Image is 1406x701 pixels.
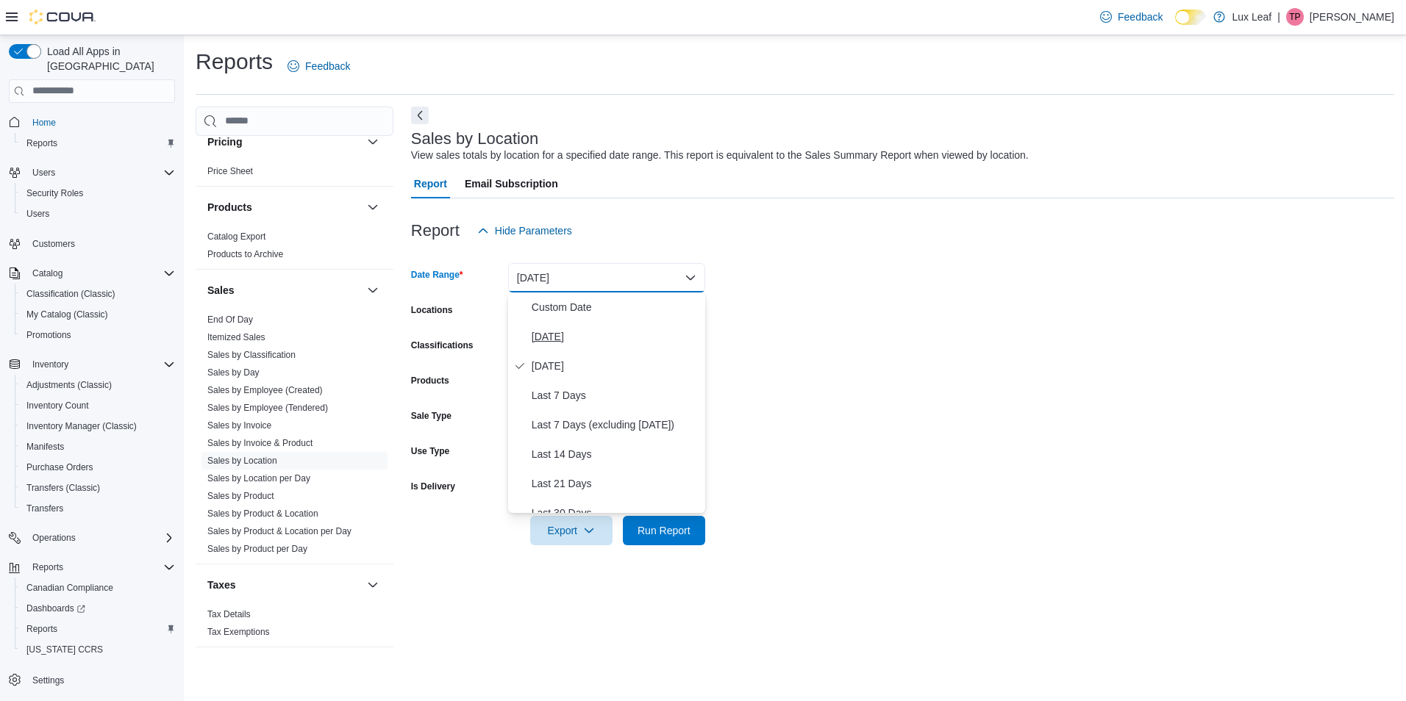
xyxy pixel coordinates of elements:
span: Inventory [26,356,175,373]
a: Promotions [21,326,77,344]
label: Classifications [411,339,474,351]
span: Dashboards [21,600,175,617]
a: Transfers [21,500,69,517]
a: Settings [26,672,70,689]
div: Taxes [196,605,393,647]
span: Sales by Invoice & Product [207,437,313,449]
span: Catalog Export [207,231,265,242]
div: Tony Parcels [1286,8,1304,26]
a: Feedback [282,51,356,81]
span: Sales by Product [207,490,274,502]
a: Itemized Sales [207,332,265,342]
span: Dashboards [26,603,85,614]
a: Sales by Day [207,367,260,378]
a: Sales by Product per Day [207,544,307,554]
button: Catalog [26,265,68,282]
span: Feedback [305,59,350,73]
a: Classification (Classic) [21,285,121,303]
span: Run Report [638,523,690,538]
a: End Of Day [207,314,253,325]
span: Canadian Compliance [21,579,175,597]
span: Classification (Classic) [26,288,115,300]
span: Reports [21,620,175,638]
button: Transfers (Classic) [15,478,181,498]
a: Canadian Compliance [21,579,119,597]
h3: Report [411,222,460,240]
a: Products to Archive [207,249,283,259]
span: Home [32,117,56,129]
button: Hide Parameters [471,216,578,245]
span: Operations [26,529,175,547]
a: Sales by Location per Day [207,473,310,483]
span: Transfers (Classic) [26,482,100,494]
p: Lux Leaf [1232,8,1272,26]
span: TP [1289,8,1300,26]
span: Canadian Compliance [26,582,113,594]
a: Adjustments (Classic) [21,376,118,394]
span: Washington CCRS [21,641,175,658]
button: Reports [15,619,181,639]
a: Manifests [21,438,70,456]
span: Sales by Location per Day [207,472,310,484]
button: Taxes [207,578,361,592]
a: Sales by Employee (Created) [207,385,323,395]
button: Inventory Count [15,395,181,416]
button: Purchase Orders [15,457,181,478]
button: Sales [364,281,382,299]
a: Tax Details [207,609,251,619]
a: Sales by Location [207,456,277,466]
span: Purchase Orders [21,459,175,476]
span: [DATE] [532,328,699,345]
input: Dark Mode [1175,10,1206,25]
img: Cova [29,10,96,24]
a: Price Sheet [207,166,253,176]
a: [US_STATE] CCRS [21,641,109,658]
span: Security Roles [26,187,83,199]
a: Catalog Export [207,231,265,242]
span: Sales by Day [207,367,260,378]
span: Users [26,164,175,181]
div: Products [196,228,393,269]
span: Report [414,169,447,198]
span: Last 21 Days [532,475,699,492]
div: Select listbox [508,292,705,513]
span: My Catalog (Classic) [21,306,175,323]
button: Home [3,112,181,133]
a: Sales by Product & Location [207,508,318,519]
span: Inventory Manager (Classic) [21,417,175,435]
button: Operations [26,529,82,547]
button: Classification (Classic) [15,284,181,304]
span: Reports [32,561,63,573]
span: End Of Day [207,314,253,326]
p: | [1277,8,1280,26]
span: Tax Exemptions [207,626,270,638]
span: Reports [26,558,175,576]
a: Reports [21,134,63,152]
span: Transfers (Classic) [21,479,175,497]
button: [US_STATE] CCRS [15,639,181,660]
span: Adjustments (Classic) [26,379,112,391]
span: Dark Mode [1175,25,1176,26]
span: Reports [26,623,57,635]
span: Manifests [21,438,175,456]
a: My Catalog (Classic) [21,306,114,323]
button: Customers [3,233,181,254]
a: Transfers (Classic) [21,479,106,497]
span: Sales by Product per Day [207,543,307,555]
h3: Sales [207,283,235,298]
h3: Products [207,200,252,215]
button: Inventory [3,354,181,375]
span: Users [32,167,55,179]
span: Export [539,516,604,545]
span: Transfers [21,500,175,517]
a: Tax Exemptions [207,627,270,637]
button: Products [207,200,361,215]
button: Reports [15,133,181,154]
button: Next [411,107,429,124]
a: Sales by Product & Location per Day [207,526,351,536]
h3: Taxes [207,578,236,592]
button: Promotions [15,325,181,345]
button: Catalog [3,263,181,284]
